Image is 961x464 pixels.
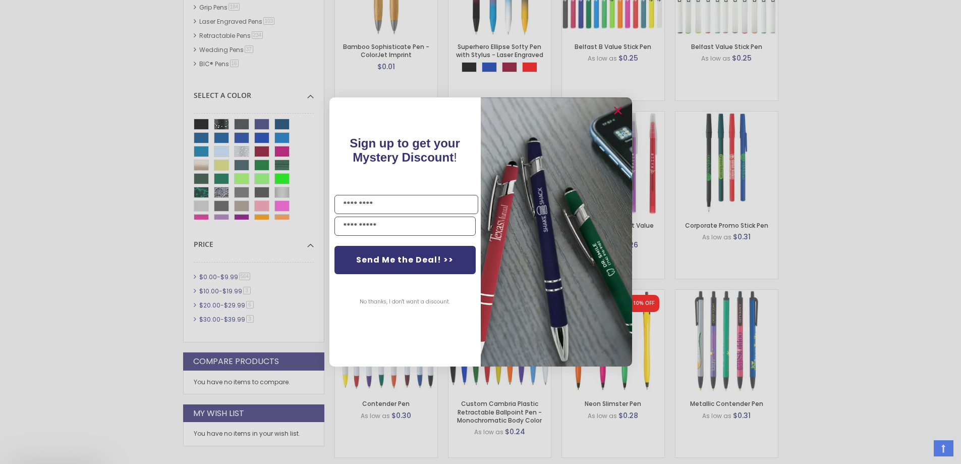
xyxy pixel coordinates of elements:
[334,246,476,274] button: Send Me the Deal! >>
[355,289,455,315] button: No thanks, I don't want a discount.
[350,136,460,164] span: !
[350,136,460,164] span: Sign up to get your Mystery Discount
[610,102,626,119] button: Close dialog
[481,97,632,367] img: pop-up-image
